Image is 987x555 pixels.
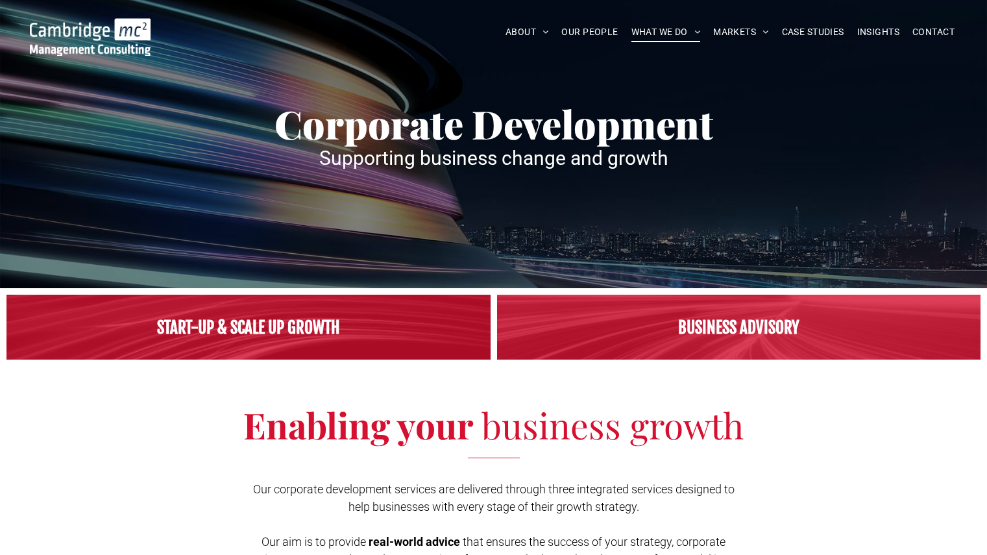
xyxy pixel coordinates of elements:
a: INSIGHTS [851,22,906,42]
a: ABOUT [499,22,555,42]
a: CASE STUDIES [775,22,851,42]
a: Your Business Transformed | Cambridge Management Consulting [30,20,151,34]
a: CONTACT [906,22,961,42]
span: Our corporate development services are delivered through three integrated services designed to he... [253,482,735,513]
span: Our aim is to provide [262,535,366,549]
span: business growth [481,401,744,449]
a: WHAT WE DO [625,22,707,42]
span: real-world advice [369,535,460,549]
img: Go to Homepage [30,18,151,56]
span: Enabling your [243,401,473,449]
span: Corporate Development [274,97,713,149]
span: Supporting business change and growth [319,147,668,169]
a: STRATEGY > Corporate Development | SERVICES | Cambridge Management Consulting [6,295,491,360]
a: STRATEGY > Corporate Development | SERVICES | Cambridge Management Consulting [497,295,981,360]
a: OUR PEOPLE [555,22,624,42]
a: MARKETS [707,22,775,42]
